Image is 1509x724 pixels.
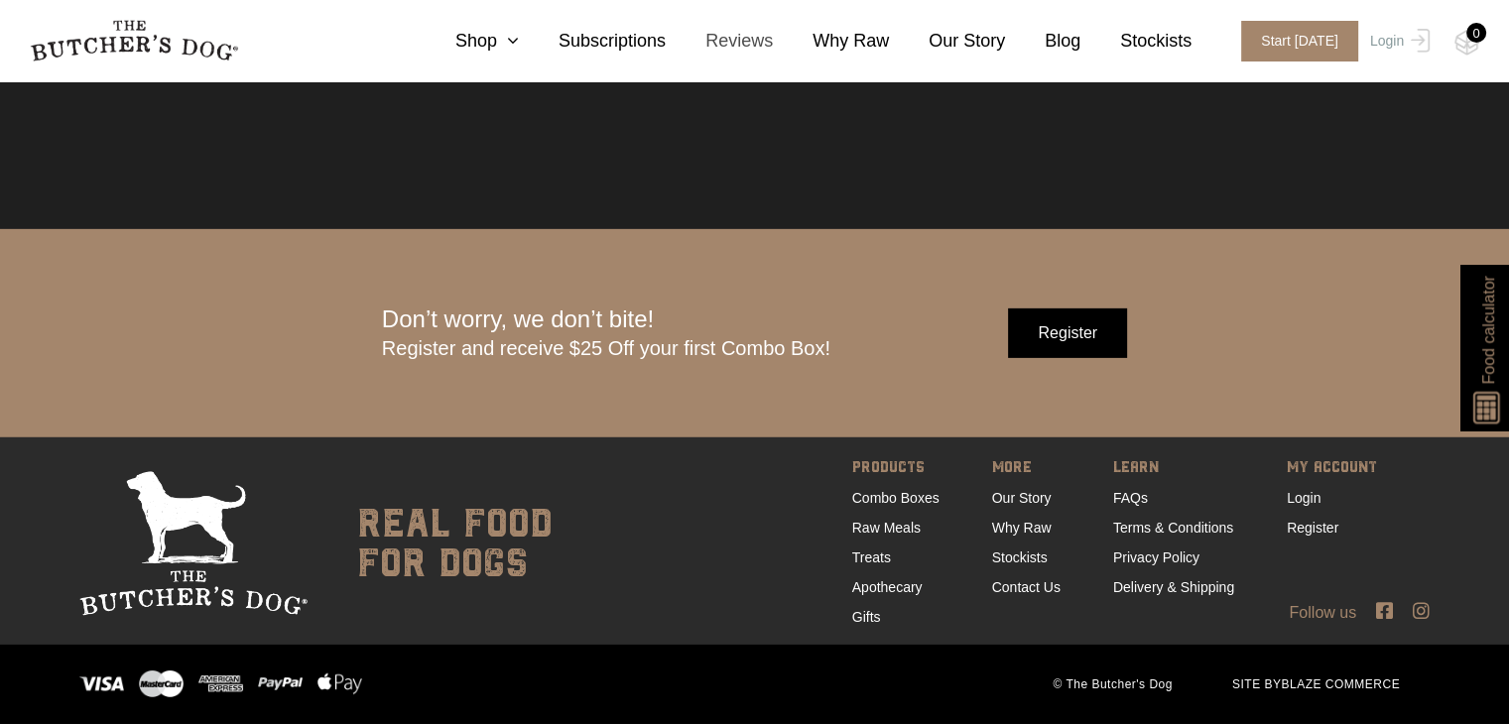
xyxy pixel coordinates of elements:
[852,609,881,625] a: Gifts
[1466,23,1486,43] div: 0
[1287,520,1338,536] a: Register
[852,455,940,483] span: PRODUCTS
[889,28,1005,55] a: Our Story
[852,490,940,506] a: Combo Boxes
[1454,30,1479,56] img: TBD_Cart-Empty.png
[852,520,921,536] a: Raw Meals
[1287,455,1377,483] span: MY ACCOUNT
[852,579,923,595] a: Apothecary
[337,471,553,616] div: real food for dogs
[1287,490,1320,506] a: Login
[666,28,773,55] a: Reviews
[852,549,891,565] a: Treats
[1476,276,1500,384] span: Food calculator
[1113,490,1148,506] a: FAQs
[992,455,1061,483] span: MORE
[992,579,1061,595] a: Contact Us
[1005,28,1080,55] a: Blog
[416,28,519,55] a: Shop
[519,28,666,55] a: Subscriptions
[1365,21,1430,61] a: Login
[1202,675,1430,693] span: SITE BY
[1281,677,1400,691] a: BLAZE COMMERCE
[1113,455,1234,483] span: LEARN
[1113,549,1199,565] a: Privacy Policy
[1113,579,1234,595] a: Delivery & Shipping
[382,305,830,361] div: Don’t worry, we don’t bite!
[992,549,1048,565] a: Stockists
[992,520,1052,536] a: Why Raw
[773,28,889,55] a: Why Raw
[1113,520,1233,536] a: Terms & Conditions
[1080,28,1192,55] a: Stockists
[382,337,830,359] span: Register and receive $25 Off your first Combo Box!
[992,490,1052,506] a: Our Story
[1221,21,1365,61] a: Start [DATE]
[1241,21,1358,61] span: Start [DATE]
[1023,675,1201,693] span: © The Butcher's Dog
[1008,308,1127,358] input: Register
